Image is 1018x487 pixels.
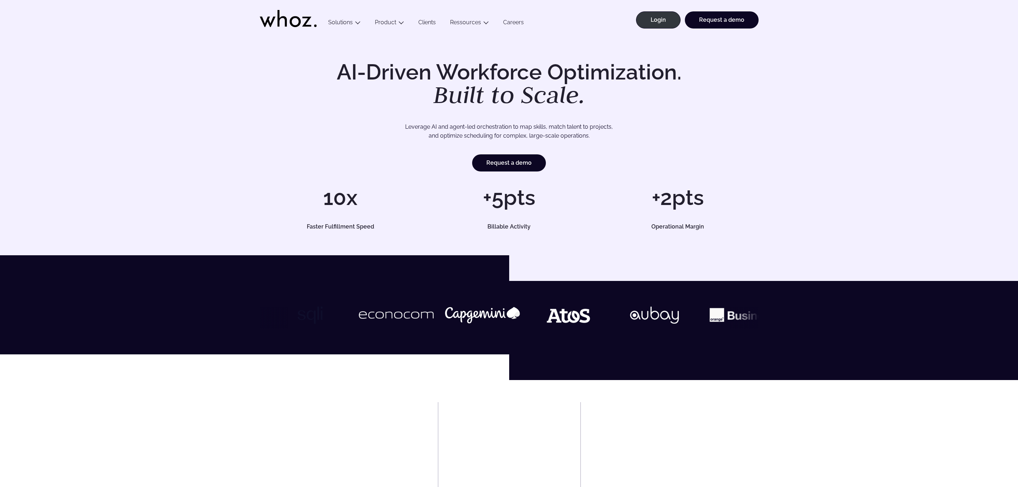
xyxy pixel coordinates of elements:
[321,19,368,29] button: Solutions
[375,19,396,26] a: Product
[605,224,750,230] h5: Operational Margin
[450,19,481,26] a: Ressources
[443,19,496,29] button: Ressources
[436,224,582,230] h5: Billable Activity
[685,11,759,29] a: Request a demo
[636,11,681,29] a: Login
[260,187,421,208] h1: 10x
[428,187,590,208] h1: +5pts
[472,154,546,171] a: Request a demo
[496,19,531,29] a: Careers
[327,61,692,107] h1: AI-Driven Workforce Optimization.
[268,224,413,230] h5: Faster Fulfillment Speed
[433,79,585,110] em: Built to Scale.
[597,187,758,208] h1: +2pts
[285,122,734,140] p: Leverage AI and agent-led orchestration to map skills, match talent to projects, and optimize sch...
[368,19,411,29] button: Product
[411,19,443,29] a: Clients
